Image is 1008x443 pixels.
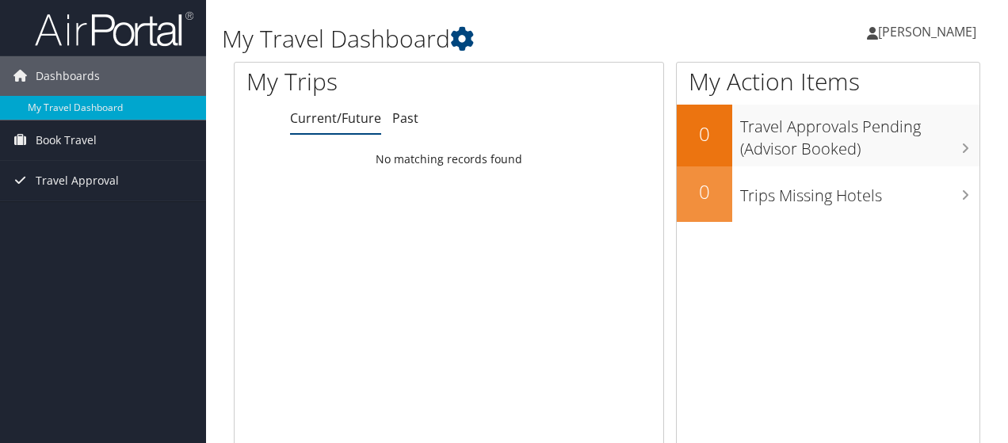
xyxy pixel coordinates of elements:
[235,145,663,174] td: No matching records found
[392,109,418,127] a: Past
[35,10,193,48] img: airportal-logo.png
[677,65,979,98] h1: My Action Items
[222,22,735,55] h1: My Travel Dashboard
[36,56,100,96] span: Dashboards
[878,23,976,40] span: [PERSON_NAME]
[246,65,473,98] h1: My Trips
[677,178,732,205] h2: 0
[36,120,97,160] span: Book Travel
[677,105,979,166] a: 0Travel Approvals Pending (Advisor Booked)
[677,166,979,222] a: 0Trips Missing Hotels
[867,8,992,55] a: [PERSON_NAME]
[36,161,119,200] span: Travel Approval
[740,177,979,207] h3: Trips Missing Hotels
[290,109,381,127] a: Current/Future
[740,108,979,160] h3: Travel Approvals Pending (Advisor Booked)
[677,120,732,147] h2: 0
